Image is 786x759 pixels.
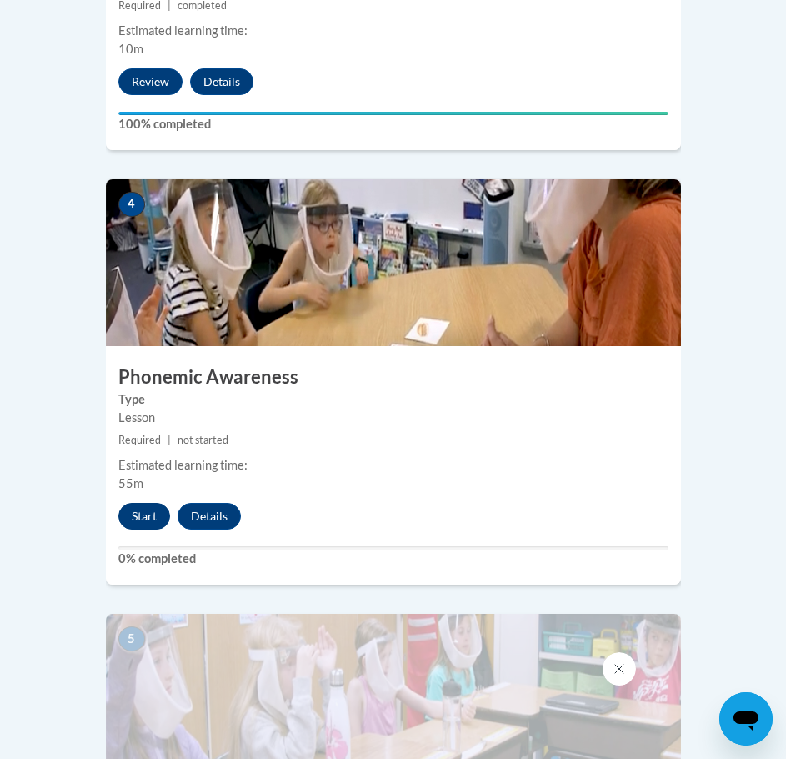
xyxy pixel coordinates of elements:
[118,409,668,427] div: Lesson
[118,192,145,217] span: 4
[168,434,171,446] span: |
[178,503,241,530] button: Details
[106,364,681,390] h3: Phonemic Awareness
[106,179,681,346] img: Course Image
[118,626,145,651] span: 5
[118,503,170,530] button: Start
[118,42,143,56] span: 10m
[118,112,668,115] div: Your progress
[118,22,668,40] div: Estimated learning time:
[118,115,668,133] label: 100% completed
[178,434,228,446] span: not started
[719,692,773,746] iframe: Button to launch messaging window
[118,434,161,446] span: Required
[603,652,636,686] iframe: Close message
[118,390,668,409] label: Type
[118,550,668,568] label: 0% completed
[10,12,135,25] span: Hi. How can we help?
[118,476,143,490] span: 55m
[190,68,253,95] button: Details
[118,456,668,475] div: Estimated learning time:
[118,68,183,95] button: Review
